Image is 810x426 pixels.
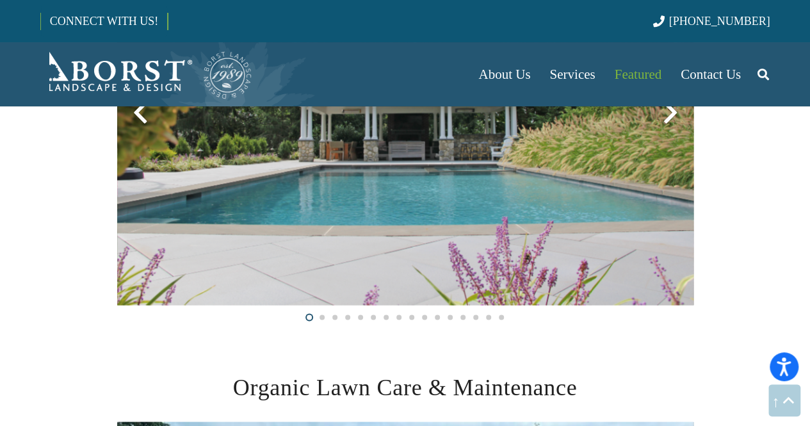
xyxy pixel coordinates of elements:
[671,42,750,106] a: Contact Us
[540,42,604,106] a: Services
[669,15,770,28] span: [PHONE_NUMBER]
[750,58,776,90] a: Search
[469,42,540,106] a: About Us
[605,42,671,106] a: Featured
[41,6,167,37] a: CONNECT WITH US!
[681,67,741,82] span: Contact Us
[549,67,595,82] span: Services
[478,67,530,82] span: About Us
[615,67,661,82] span: Featured
[117,370,693,404] h2: Organic Lawn Care & Maintenance
[768,384,800,416] a: Back to top
[652,15,770,28] a: [PHONE_NUMBER]
[40,49,253,100] a: Borst-Logo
